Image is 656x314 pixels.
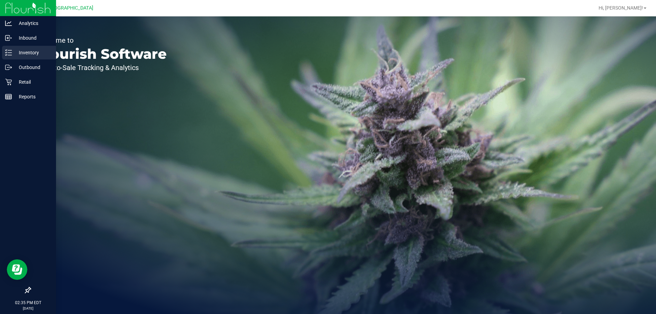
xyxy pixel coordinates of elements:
[5,64,12,71] inline-svg: Outbound
[12,49,53,57] p: Inventory
[37,47,167,61] p: Flourish Software
[3,306,53,311] p: [DATE]
[3,300,53,306] p: 02:35 PM EDT
[5,20,12,27] inline-svg: Analytics
[12,19,53,27] p: Analytics
[5,93,12,100] inline-svg: Reports
[7,259,27,280] iframe: Resource center
[5,49,12,56] inline-svg: Inventory
[5,35,12,41] inline-svg: Inbound
[46,5,93,11] span: [GEOGRAPHIC_DATA]
[5,79,12,85] inline-svg: Retail
[12,63,53,71] p: Outbound
[37,37,167,44] p: Welcome to
[12,78,53,86] p: Retail
[37,64,167,71] p: Seed-to-Sale Tracking & Analytics
[12,34,53,42] p: Inbound
[12,93,53,101] p: Reports
[599,5,643,11] span: Hi, [PERSON_NAME]!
